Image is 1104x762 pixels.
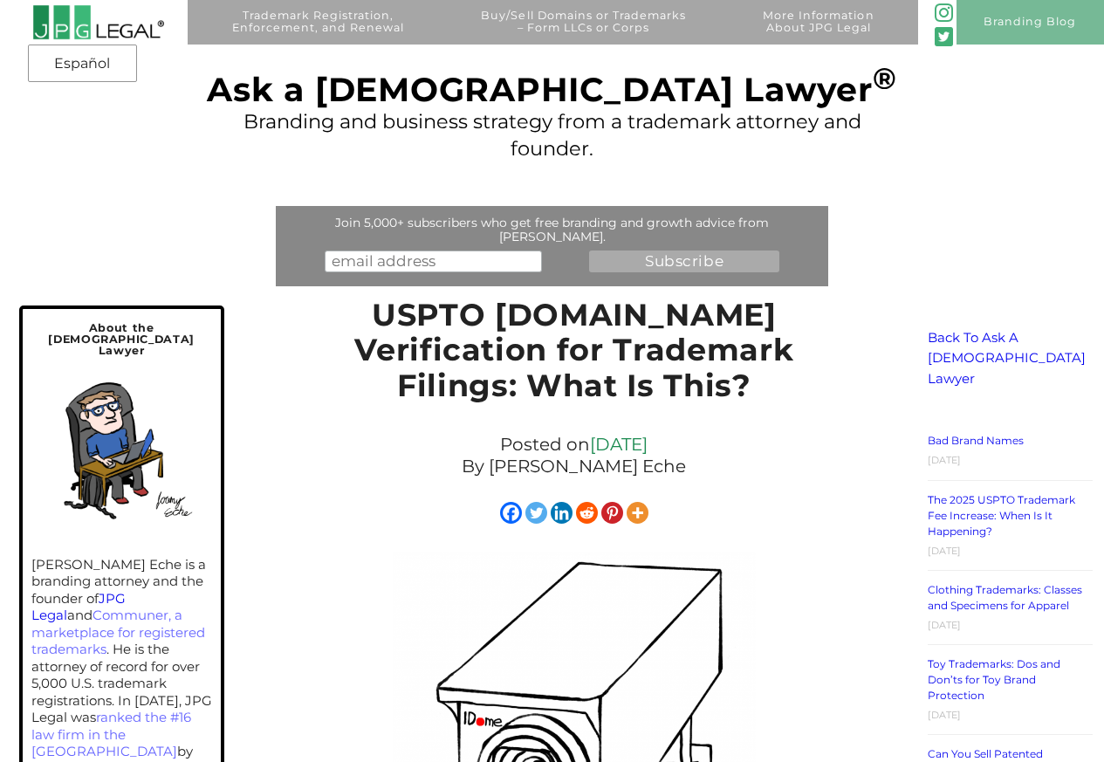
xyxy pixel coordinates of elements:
a: More [627,502,648,524]
a: Twitter [525,502,547,524]
a: JPG Legal [31,590,126,624]
a: Back To Ask A [DEMOGRAPHIC_DATA] Lawyer [928,329,1086,387]
img: 2016-logo-black-letters-3-r.png [32,4,165,40]
img: Self-portrait of Jeremy in his home office. [38,366,204,532]
a: Clothing Trademarks: Classes and Specimens for Apparel [928,583,1082,612]
p: By [PERSON_NAME] Eche [339,456,808,477]
h1: USPTO [DOMAIN_NAME] Verification for Trademark Filings: What Is This? [331,298,817,412]
time: [DATE] [928,709,961,721]
time: [DATE] [928,619,961,631]
input: email address [325,251,542,272]
div: Posted on [331,429,817,482]
a: Linkedin [551,502,573,524]
input: Subscribe [589,251,779,272]
div: Join 5,000+ subscribers who get free branding and growth advice from [PERSON_NAME]. [280,216,824,244]
a: Bad Brand Names [928,434,1024,447]
time: [DATE] [928,454,961,466]
a: Toy Trademarks: Dos and Don’ts for Toy Brand Protection [928,657,1060,702]
a: The 2025 USPTO Trademark Fee Increase: When Is It Happening? [928,493,1075,538]
a: [DATE] [590,434,648,455]
span: About the [DEMOGRAPHIC_DATA] Lawyer [48,321,195,356]
a: Español [33,48,132,79]
a: Buy/Sell Domains or Trademarks– Form LLCs or Corps [449,10,719,54]
a: Communer, a marketplace for registered trademarks [31,607,205,657]
a: ranked the #16 law firm in the [GEOGRAPHIC_DATA] [31,709,191,759]
img: glyph-logo_May2016-green3-90.png [935,3,953,22]
a: Trademark Registration,Enforcement, and Renewal [199,10,437,54]
a: Facebook [500,502,522,524]
a: Pinterest [601,502,623,524]
time: [DATE] [928,545,961,557]
img: Twitter_Social_Icon_Rounded_Square_Color-mid-green3-90.png [935,27,953,45]
a: More InformationAbout JPG Legal [730,10,907,54]
a: Reddit [576,502,598,524]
